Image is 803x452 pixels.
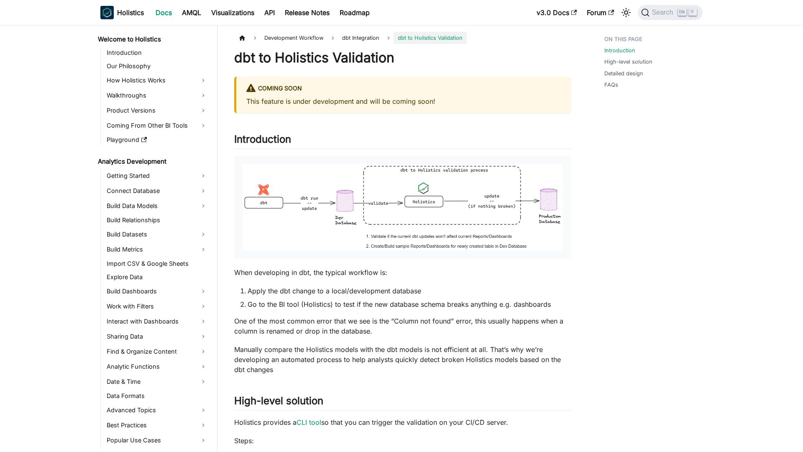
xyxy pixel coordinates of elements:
kbd: K [688,8,697,16]
a: Build Data Models [104,199,210,213]
a: Release Notes [280,6,335,19]
b: Holistics [117,8,144,18]
a: Build Datasets [104,228,210,241]
span: dbt Integration [342,35,379,41]
button: Search (Ctrl+K) [638,5,703,20]
a: Forum [582,6,619,19]
h1: dbt to Holistics Validation [234,49,571,66]
a: Analytic Functions [104,360,210,373]
a: Analytics Development [95,156,210,167]
a: Import CSV & Google Sheets [104,258,210,270]
a: Welcome to Holistics [95,33,210,45]
a: Visualizations [206,6,259,19]
p: One of the most common error that we see is the “Column not found” error, this usually happens wh... [234,316,571,336]
a: Getting Started [104,169,210,182]
li: Go to the BI tool (Holistics) to test if the new database schema breaks anything e.g. dashboards [248,299,571,309]
a: Docs [151,6,177,19]
a: Build Metrics [104,243,210,256]
p: This feature is under development and will be coming soon! [246,96,561,106]
a: Best Practices [104,419,210,432]
a: Introduction [604,46,635,54]
a: v3.0 Docs [532,6,582,19]
a: Home page [234,32,250,44]
p: When developing in dbt, the typical workflow is: [234,267,571,277]
a: How Holistics Works [104,74,210,87]
a: Popular Use Cases [104,434,210,447]
a: Date & Time [104,375,210,388]
a: High-level solution [604,58,652,66]
a: Data Formats [104,390,210,402]
a: Walkthroughs [104,89,210,102]
li: Apply the dbt change to a local/development database [248,286,571,296]
a: API [259,6,280,19]
div: Coming Soon [246,83,561,94]
h2: High-level solution [234,395,571,411]
a: Our Philosophy [104,60,210,72]
a: Roadmap [335,6,375,19]
a: Build Dashboards [104,285,210,298]
a: Interact with Dashboards [104,315,210,328]
a: Playground [104,134,210,146]
a: AMQL [177,6,206,19]
p: Holistics provides a so that you can trigger the validation on your CI/CD server. [234,417,571,427]
span: Search [650,9,678,16]
a: HolisticsHolistics [100,6,144,19]
a: Build Relationships [104,214,210,226]
p: Manually compare the Holistics models with the dbt models is not efficient at all. That’s why we’... [234,344,571,375]
a: Find & Organize Content [104,345,210,358]
span: Development Workflow [260,32,327,44]
nav: Docs sidebar [92,25,217,452]
a: Product Versions [104,104,210,117]
a: Explore Data [104,271,210,283]
button: Switch between dark and light mode (currently light mode) [619,6,633,19]
p: Steps: [234,436,571,446]
a: Coming From Other BI Tools [104,119,210,132]
h2: Introduction [234,133,571,149]
a: Connect Database [104,184,210,198]
img: dbt-holistics-validation-intro [243,164,563,251]
a: Introduction [104,47,210,59]
a: Sharing Data [104,330,210,343]
a: Detailed design [604,69,643,77]
span: dbt to Holistics Validation [394,32,467,44]
a: Advanced Topics [104,403,210,417]
img: Holistics [100,6,114,19]
a: CLI tool [297,418,321,426]
a: FAQs [604,81,618,89]
nav: Breadcrumbs [234,32,571,44]
a: Work with Filters [104,300,210,313]
a: dbt Integration [338,32,384,44]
